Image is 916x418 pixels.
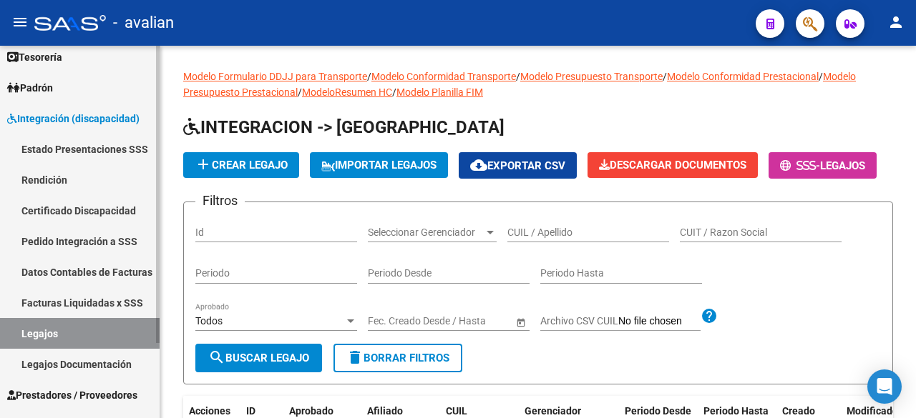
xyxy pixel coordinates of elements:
span: Prestadores / Proveedores [7,387,137,403]
span: IMPORTAR LEGAJOS [321,159,437,171]
button: Borrar Filtros [333,344,462,372]
span: CUIL [446,405,467,417]
span: Tesorería [7,49,62,65]
input: Fecha inicio [368,315,420,327]
mat-icon: menu [11,14,29,31]
span: Crear Legajo [195,159,288,171]
span: ID [246,405,255,417]
span: Afiliado [367,405,403,417]
span: Aprobado [289,405,333,417]
span: Periodo Desde [625,405,691,417]
mat-icon: delete [346,349,364,366]
mat-icon: person [887,14,905,31]
button: Descargar Documentos [588,152,758,178]
mat-icon: add [195,156,212,173]
button: Exportar CSV [459,152,577,179]
span: Buscar Legajo [208,352,309,364]
span: Exportar CSV [470,159,565,172]
input: Archivo CSV CUIL [618,315,701,328]
span: - [780,159,820,172]
button: Buscar Legajo [195,344,322,372]
span: Creado [782,405,815,417]
span: Descargar Documentos [599,159,746,171]
span: Borrar Filtros [346,352,449,364]
div: Open Intercom Messenger [867,369,902,404]
mat-icon: cloud_download [470,156,487,174]
span: Padrón [7,80,53,96]
span: Seleccionar Gerenciador [368,227,484,239]
span: Archivo CSV CUIL [540,315,618,327]
button: Open calendar [513,314,528,329]
button: IMPORTAR LEGAJOS [310,152,448,178]
button: -Legajos [769,152,877,179]
span: Modificado [847,405,898,417]
a: Modelo Planilla FIM [396,86,483,98]
span: Todos [195,315,223,327]
span: - avalian [113,7,174,39]
span: Integración (discapacidad) [7,111,140,126]
span: Acciones [189,405,230,417]
a: Modelo Formulario DDJJ para Transporte [183,71,367,82]
input: Fecha fin [432,315,502,327]
span: Gerenciador [525,405,581,417]
mat-icon: search [208,349,225,366]
a: Modelo Conformidad Transporte [371,71,516,82]
a: ModeloResumen HC [302,86,392,98]
a: Modelo Presupuesto Transporte [520,71,663,82]
span: Periodo Hasta [703,405,769,417]
span: INTEGRACION -> [GEOGRAPHIC_DATA] [183,117,505,137]
span: Legajos [820,159,865,172]
a: Modelo Conformidad Prestacional [667,71,819,82]
button: Crear Legajo [183,152,299,178]
mat-icon: help [701,307,718,324]
h3: Filtros [195,191,245,211]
